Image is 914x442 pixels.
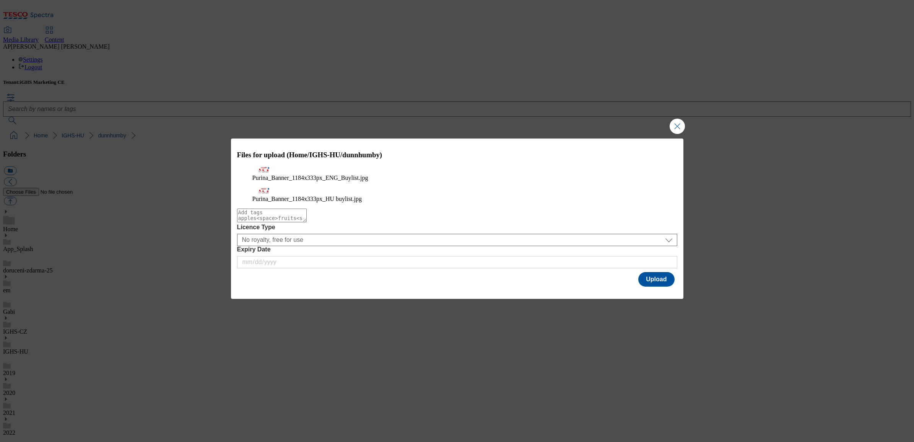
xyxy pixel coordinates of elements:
button: Close Modal [670,119,685,134]
figcaption: Purina_Banner_1184x333px_ENG_Buylist.jpg [252,175,662,181]
img: preview [252,166,275,173]
h3: Files for upload (Home/IGHS-HU/dunnhumby) [237,151,677,159]
div: Modal [231,139,683,298]
label: Licence Type [237,224,677,231]
button: Upload [638,272,674,287]
label: Expiry Date [237,246,677,253]
img: preview [252,188,275,194]
figcaption: Purina_Banner_1184x333px_HU buylist.jpg [252,196,662,202]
